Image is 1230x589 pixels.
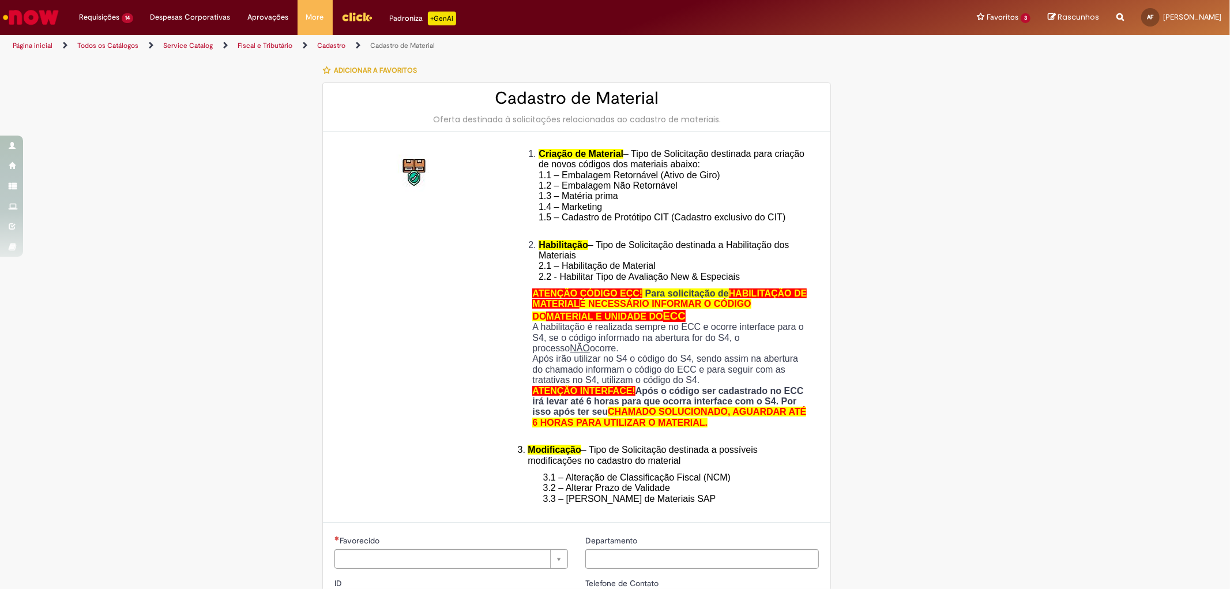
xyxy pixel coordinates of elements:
span: Para solicitação de [645,288,729,298]
div: Padroniza [390,12,456,25]
span: 3.1 – Alteração de Classificação Fiscal (NCM) 3.2 – Alterar Prazo de Validade 3.3 – [PERSON_NAME]... [543,472,731,504]
a: Todos os Catálogos [77,41,138,50]
span: Habilitação [539,240,588,250]
span: More [306,12,324,23]
span: Criação de Material [539,149,623,159]
img: Cadastro de Material [397,155,434,192]
a: Cadastro de Material [370,41,435,50]
span: MATERIAL E UNIDADE DO [546,312,663,321]
input: Departamento [585,549,819,569]
span: Departamento [585,535,640,546]
span: – Tipo de Solicitação destinada a Habilitação dos Materiais 2.1 – Habilitação de Material 2.2 - H... [539,240,789,282]
img: ServiceNow [1,6,61,29]
span: HABILITAÇÃO DE MATERIAL [532,288,807,309]
p: A habilitação é realizada sempre no ECC e ocorre interface para o S4, se o código informado na ab... [532,322,810,354]
span: ATENÇÃO CÓDIGO ECC! [532,288,642,298]
span: Adicionar a Favoritos [334,66,417,75]
div: Oferta destinada à solicitações relacionadas ao cadastro de materiais. [334,114,819,125]
span: CHAMADO SOLUCIONADO, AGUARDAR ATÉ 6 HORAS PARA UTILIZAR O MATERIAL. [532,407,806,427]
a: Fiscal e Tributário [238,41,292,50]
ul: Trilhas de página [9,35,811,57]
span: AF [1148,13,1154,21]
span: Despesas Corporativas [151,12,231,23]
a: Página inicial [13,41,52,50]
button: Adicionar a Favoritos [322,58,423,82]
p: +GenAi [428,12,456,25]
span: Aprovações [248,12,289,23]
span: 3 [1021,13,1030,23]
span: Favoritos [987,12,1018,23]
span: Telefone de Contato [585,578,661,588]
span: Requisições [79,12,119,23]
li: – Tipo de Solicitação destinada a possíveis modificações no cadastro do material [528,445,810,466]
span: É NECESSÁRIO INFORMAR O CÓDIGO DO [532,299,751,321]
span: ID [334,578,344,588]
span: Necessários [334,536,340,541]
span: ECC [663,310,686,322]
p: Após irão utilizar no S4 o código do S4, sendo assim na abertura do chamado informam o código do ... [532,354,810,385]
a: Service Catalog [163,41,213,50]
h2: Cadastro de Material [334,89,819,108]
span: Modificação [528,445,581,455]
span: – Tipo de Solicitação destinada para criação de novos códigos dos materiais abaixo: 1.1 – Embalag... [539,149,804,233]
span: [PERSON_NAME] [1163,12,1221,22]
span: ATENÇÃO INTERFACE! [532,386,635,396]
img: click_logo_yellow_360x200.png [341,8,373,25]
a: Rascunhos [1048,12,1099,23]
u: NÃO [570,343,590,353]
span: Necessários - Favorecido [340,535,382,546]
strong: Após o código ser cadastrado no ECC irá levar até 6 horas para que ocorra interface com o S4. Por... [532,386,806,427]
a: Limpar campo Favorecido [334,549,568,569]
span: 14 [122,13,133,23]
span: Rascunhos [1058,12,1099,22]
a: Cadastro [317,41,345,50]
